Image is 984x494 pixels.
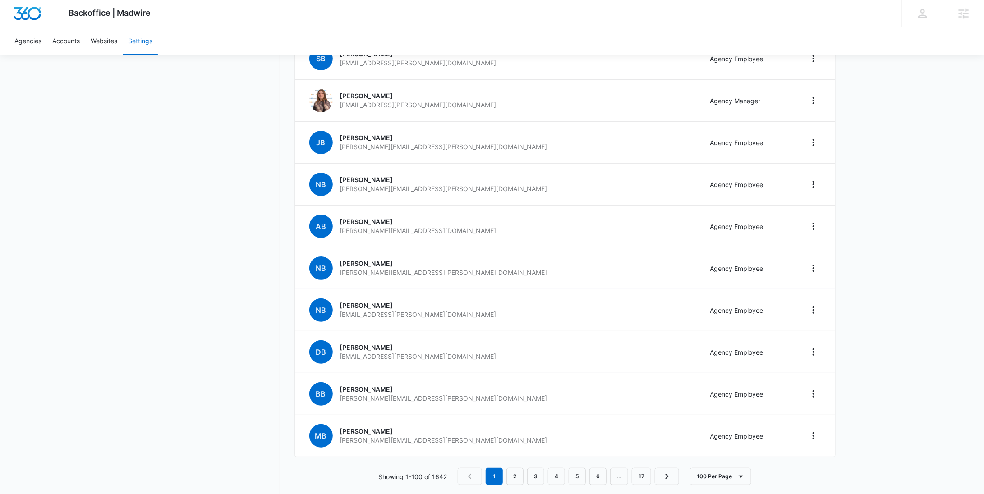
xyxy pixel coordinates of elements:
[806,93,821,108] button: Home
[309,256,688,280] a: NB[PERSON_NAME][PERSON_NAME][EMAIL_ADDRESS][PERSON_NAME][DOMAIN_NAME]
[309,173,688,196] a: NB[PERSON_NAME][PERSON_NAME][EMAIL_ADDRESS][PERSON_NAME][DOMAIN_NAME]
[9,27,47,55] a: Agencies
[123,27,158,55] a: Settings
[47,27,85,55] a: Accounts
[710,138,785,147] p: Agency Employee
[309,298,333,322] span: NB
[340,436,547,445] p: [PERSON_NAME][EMAIL_ADDRESS][PERSON_NAME][DOMAIN_NAME]
[589,468,607,485] a: Page 6
[340,394,547,403] p: [PERSON_NAME][EMAIL_ADDRESS][PERSON_NAME][DOMAIN_NAME]
[340,427,547,436] p: [PERSON_NAME]
[340,343,497,352] p: [PERSON_NAME]
[506,468,524,485] a: Page 2
[309,424,333,448] span: MB
[309,131,333,154] span: JB
[309,89,688,112] a: Alyssa Bauer[PERSON_NAME][EMAIL_ADDRESS][PERSON_NAME][DOMAIN_NAME]
[309,256,333,280] span: NB
[340,226,497,235] p: [PERSON_NAME][EMAIL_ADDRESS][DOMAIN_NAME]
[710,348,785,357] p: Agency Employee
[309,424,688,448] a: MB[PERSON_NAME][PERSON_NAME][EMAIL_ADDRESS][PERSON_NAME][DOMAIN_NAME]
[632,468,651,485] a: Page 17
[340,310,497,319] p: [EMAIL_ADDRESS][PERSON_NAME][DOMAIN_NAME]
[309,47,333,70] span: SB
[710,222,785,231] p: Agency Employee
[655,468,679,485] a: Next Page
[340,91,497,101] p: [PERSON_NAME]
[710,264,785,273] p: Agency Employee
[340,142,547,151] p: [PERSON_NAME][EMAIL_ADDRESS][PERSON_NAME][DOMAIN_NAME]
[806,135,821,150] button: Home
[340,217,497,226] p: [PERSON_NAME]
[340,385,547,394] p: [PERSON_NAME]
[309,131,688,154] a: JB[PERSON_NAME][PERSON_NAME][EMAIL_ADDRESS][PERSON_NAME][DOMAIN_NAME]
[340,101,497,110] p: [EMAIL_ADDRESS][PERSON_NAME][DOMAIN_NAME]
[340,268,547,277] p: [PERSON_NAME][EMAIL_ADDRESS][PERSON_NAME][DOMAIN_NAME]
[806,303,821,317] button: Home
[309,298,688,322] a: NB[PERSON_NAME][EMAIL_ADDRESS][PERSON_NAME][DOMAIN_NAME]
[710,306,785,315] p: Agency Employee
[309,47,688,70] a: SB[PERSON_NAME][EMAIL_ADDRESS][PERSON_NAME][DOMAIN_NAME]
[309,89,333,112] img: Alyssa Bauer
[486,468,503,485] em: 1
[309,382,333,406] span: BB
[309,340,333,364] span: DB
[69,8,151,18] span: Backoffice | Madwire
[806,429,821,443] button: Home
[690,468,751,485] button: 100 Per Page
[806,51,821,66] button: Home
[806,387,821,401] button: Home
[527,468,544,485] a: Page 3
[806,261,821,275] button: Home
[806,219,821,233] button: Home
[85,27,123,55] a: Websites
[309,215,333,238] span: AB
[710,389,785,399] p: Agency Employee
[340,184,547,193] p: [PERSON_NAME][EMAIL_ADDRESS][PERSON_NAME][DOMAIN_NAME]
[378,472,447,481] p: Showing 1-100 of 1642
[569,468,586,485] a: Page 5
[806,177,821,192] button: Home
[710,54,785,64] p: Agency Employee
[309,173,333,196] span: NB
[340,175,547,184] p: [PERSON_NAME]
[340,59,497,68] p: [EMAIL_ADDRESS][PERSON_NAME][DOMAIN_NAME]
[710,96,785,105] p: Agency Manager
[458,468,679,485] nav: Pagination
[806,345,821,359] button: Home
[710,180,785,189] p: Agency Employee
[548,468,565,485] a: Page 4
[340,352,497,361] p: [EMAIL_ADDRESS][PERSON_NAME][DOMAIN_NAME]
[340,301,497,310] p: [PERSON_NAME]
[710,431,785,441] p: Agency Employee
[309,215,688,238] a: AB[PERSON_NAME][PERSON_NAME][EMAIL_ADDRESS][DOMAIN_NAME]
[340,133,547,142] p: [PERSON_NAME]
[309,340,688,364] a: DB[PERSON_NAME][EMAIL_ADDRESS][PERSON_NAME][DOMAIN_NAME]
[340,259,547,268] p: [PERSON_NAME]
[309,382,688,406] a: BB[PERSON_NAME][PERSON_NAME][EMAIL_ADDRESS][PERSON_NAME][DOMAIN_NAME]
